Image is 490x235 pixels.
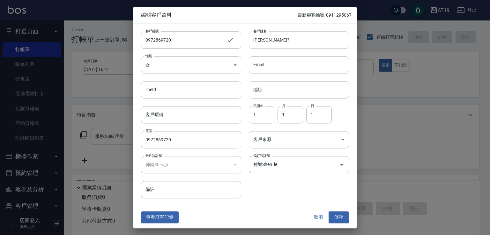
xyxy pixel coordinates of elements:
label: 日 [311,103,314,108]
span: 編輯客戶資料 [141,12,298,18]
label: 偏好設計師 [253,153,270,158]
p: 最新顧客編號: 0911295067 [298,12,352,19]
button: Open [337,160,347,170]
button: 取消 [308,212,329,223]
button: 儲存 [329,212,349,223]
label: 客戶姓名 [253,28,267,33]
label: 月 [282,103,285,108]
button: 查看訂單記錄 [141,212,179,223]
div: 女 [141,56,241,74]
label: 客戶編號 [145,28,159,33]
label: 性別 [145,53,152,58]
label: 民國年 [253,103,263,108]
label: 電話 [145,128,152,133]
label: 最近設計師 [145,153,162,158]
div: 神樂Shen_le [141,156,241,173]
